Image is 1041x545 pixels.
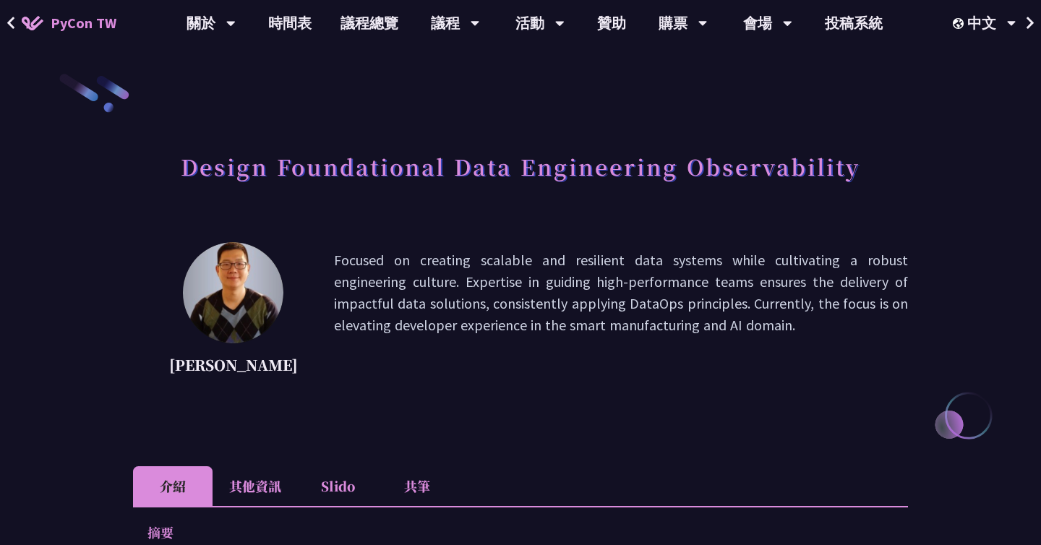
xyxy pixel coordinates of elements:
img: Locale Icon [953,18,967,29]
p: Focused on creating scalable and resilient data systems while cultivating a robust engineering cu... [334,249,908,379]
li: 介紹 [133,466,213,506]
img: Home icon of PyCon TW 2025 [22,16,43,30]
p: [PERSON_NAME] [169,354,298,376]
li: 共筆 [377,466,457,506]
li: Slido [298,466,377,506]
img: Shuhsi Lin [183,242,283,343]
p: 摘要 [147,522,865,543]
li: 其他資訊 [213,466,298,506]
span: PyCon TW [51,12,116,34]
h1: Design Foundational Data Engineering Observability [181,145,860,188]
a: PyCon TW [7,5,131,41]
